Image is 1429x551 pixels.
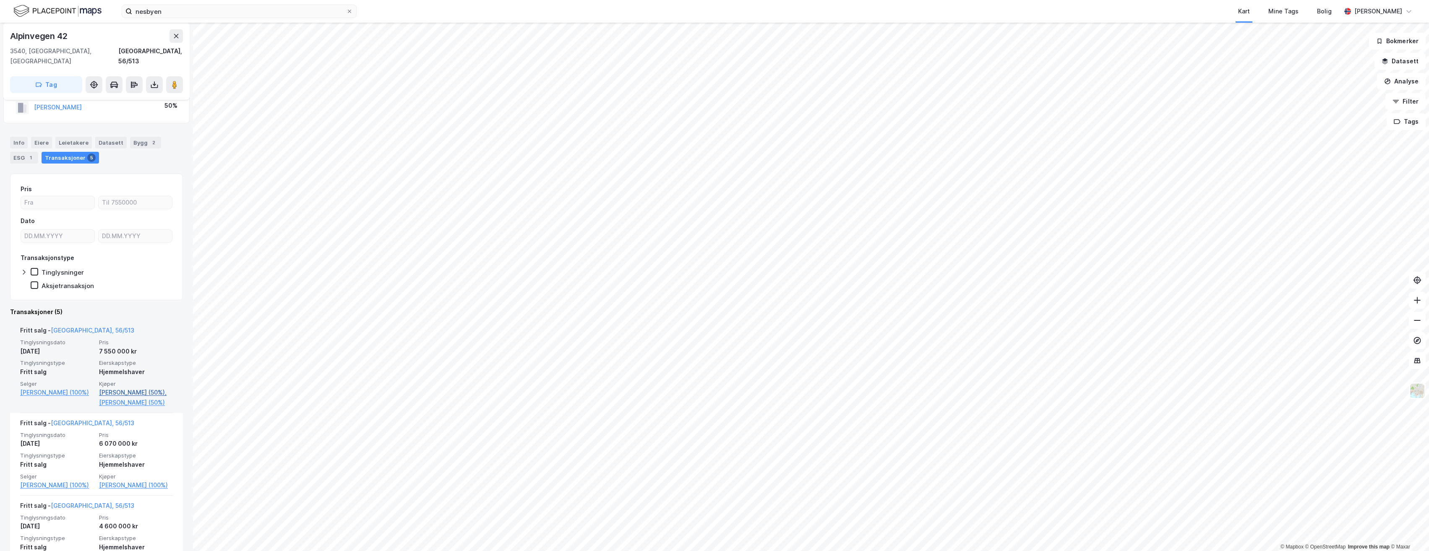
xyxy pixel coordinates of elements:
[99,196,172,209] input: Til 7550000
[42,268,84,276] div: Tinglysninger
[99,521,173,531] div: 4 600 000 kr
[20,346,94,356] div: [DATE]
[21,184,32,194] div: Pris
[20,339,94,346] span: Tinglysningsdato
[99,359,173,366] span: Eierskapstype
[21,253,74,263] div: Transaksjonstype
[10,152,38,164] div: ESG
[99,439,173,449] div: 6 070 000 kr
[132,5,346,18] input: Søk på adresse, matrikkel, gårdeiere, leietakere eller personer
[10,307,183,317] div: Transaksjoner (5)
[20,521,94,531] div: [DATE]
[20,439,94,449] div: [DATE]
[20,367,94,377] div: Fritt salg
[99,346,173,356] div: 7 550 000 kr
[20,387,94,398] a: [PERSON_NAME] (100%)
[10,137,28,148] div: Info
[20,380,94,387] span: Selger
[99,480,173,490] a: [PERSON_NAME] (100%)
[1268,6,1299,16] div: Mine Tags
[99,460,173,470] div: Hjemmelshaver
[87,153,96,162] div: 5
[42,282,94,290] div: Aksjetransaksjon
[20,535,94,542] span: Tinglysningstype
[99,380,173,387] span: Kjøper
[1280,544,1304,550] a: Mapbox
[1305,544,1346,550] a: OpenStreetMap
[26,153,35,162] div: 1
[1374,53,1426,70] button: Datasett
[20,480,94,490] a: [PERSON_NAME] (100%)
[10,46,118,66] div: 3540, [GEOGRAPHIC_DATA], [GEOGRAPHIC_DATA]
[20,431,94,439] span: Tinglysningsdato
[99,387,173,398] a: [PERSON_NAME] (50%),
[10,29,69,43] div: Alpinvegen 42
[31,137,52,148] div: Eiere
[20,501,134,514] div: Fritt salg -
[99,514,173,521] span: Pris
[118,46,183,66] div: [GEOGRAPHIC_DATA], 56/513
[20,473,94,480] span: Selger
[20,452,94,459] span: Tinglysningstype
[55,137,92,148] div: Leietakere
[1387,113,1426,130] button: Tags
[1387,511,1429,551] iframe: Chat Widget
[164,101,177,111] div: 50%
[1369,33,1426,49] button: Bokmerker
[42,152,99,164] div: Transaksjoner
[20,514,94,521] span: Tinglysningsdato
[10,76,82,93] button: Tag
[99,367,173,377] div: Hjemmelshaver
[99,230,172,242] input: DD.MM.YYYY
[99,473,173,480] span: Kjøper
[99,452,173,459] span: Eierskapstype
[51,419,134,426] a: [GEOGRAPHIC_DATA], 56/513
[1348,544,1390,550] a: Improve this map
[21,230,94,242] input: DD.MM.YYYY
[1354,6,1402,16] div: [PERSON_NAME]
[51,327,134,334] a: [GEOGRAPHIC_DATA], 56/513
[130,137,161,148] div: Bygg
[99,398,173,408] a: [PERSON_NAME] (50%)
[20,359,94,366] span: Tinglysningstype
[99,535,173,542] span: Eierskapstype
[1387,511,1429,551] div: Kontrollprogram for chat
[20,418,134,431] div: Fritt salg -
[99,431,173,439] span: Pris
[149,138,158,147] div: 2
[1238,6,1250,16] div: Kart
[1385,93,1426,110] button: Filter
[21,196,94,209] input: Fra
[99,339,173,346] span: Pris
[20,325,134,339] div: Fritt salg -
[21,216,35,226] div: Dato
[13,4,102,18] img: logo.f888ab2527a4732fd821a326f86c7f29.svg
[1377,73,1426,90] button: Analyse
[95,137,127,148] div: Datasett
[20,460,94,470] div: Fritt salg
[51,502,134,509] a: [GEOGRAPHIC_DATA], 56/513
[1317,6,1332,16] div: Bolig
[1409,383,1425,399] img: Z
